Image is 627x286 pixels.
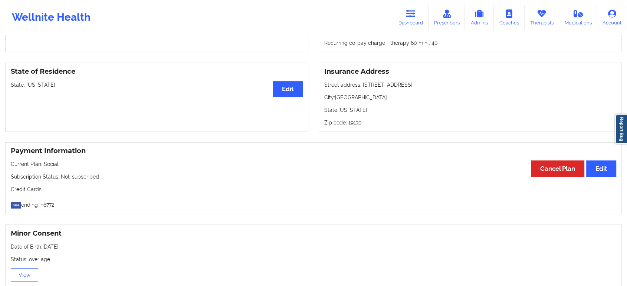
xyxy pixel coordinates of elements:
[324,106,616,114] p: State: [US_STATE]
[494,5,525,30] a: Coaches
[324,94,616,101] p: City: [GEOGRAPHIC_DATA]
[525,5,559,30] a: Therapists
[615,114,627,144] a: Report Bug
[11,198,616,209] p: ending in 6772
[597,5,627,30] a: Account
[531,160,584,176] button: Cancel Plan
[324,67,616,76] h3: Insurance Address
[586,160,616,176] button: Edit
[11,243,616,250] p: Date of Birth: [DATE]
[11,81,303,89] p: State: [US_STATE]
[465,5,494,30] a: Admins
[11,229,616,238] h3: Minor Consent
[324,81,616,89] p: Street address: [STREET_ADDRESS]
[559,5,597,30] a: Medications
[393,5,429,30] a: Dashboard
[11,160,616,168] p: Current Plan: Social
[11,67,303,76] h3: State of Residence
[324,119,616,126] p: Zip code: 19130
[11,147,616,155] h3: Payment Information
[11,186,616,193] p: Credit Cards:
[324,39,616,47] p: Recurring co-pay charge - therapy 60 min : 40
[429,5,465,30] a: Prescribers
[273,81,303,97] button: Edit
[11,256,616,263] p: Status: over age
[11,173,616,180] p: Subscription Status: Not-subscribed
[11,268,38,282] button: View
